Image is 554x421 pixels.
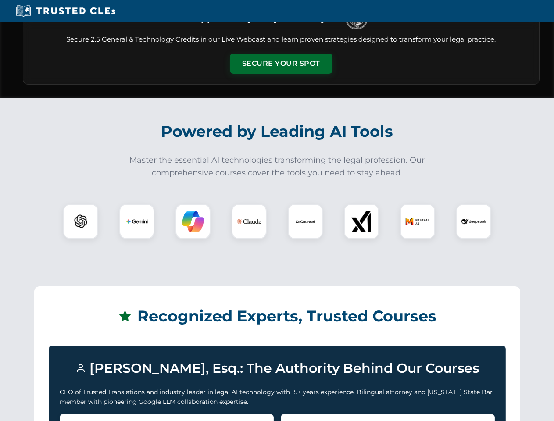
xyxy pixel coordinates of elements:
[230,54,332,74] button: Secure Your Spot
[68,209,93,234] img: ChatGPT Logo
[49,301,506,332] h2: Recognized Experts, Trusted Courses
[405,209,430,234] img: Mistral AI Logo
[34,35,529,45] p: Secure 2.5 General & Technology Credits in our Live Webcast and learn proven strategies designed ...
[182,210,204,232] img: Copilot Logo
[119,204,154,239] div: Gemini
[63,204,98,239] div: ChatGPT
[124,154,431,179] p: Master the essential AI technologies transforming the legal profession. Our comprehensive courses...
[456,204,491,239] div: DeepSeek
[126,210,148,232] img: Gemini Logo
[13,4,118,18] img: Trusted CLEs
[344,204,379,239] div: xAI
[175,204,211,239] div: Copilot
[400,204,435,239] div: Mistral AI
[288,204,323,239] div: CoCounsel
[60,387,495,407] p: CEO of Trusted Translations and industry leader in legal AI technology with 15+ years experience....
[60,357,495,380] h3: [PERSON_NAME], Esq.: The Authority Behind Our Courses
[461,209,486,234] img: DeepSeek Logo
[350,210,372,232] img: xAI Logo
[34,116,520,147] h2: Powered by Leading AI Tools
[237,209,261,234] img: Claude Logo
[294,210,316,232] img: CoCounsel Logo
[232,204,267,239] div: Claude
